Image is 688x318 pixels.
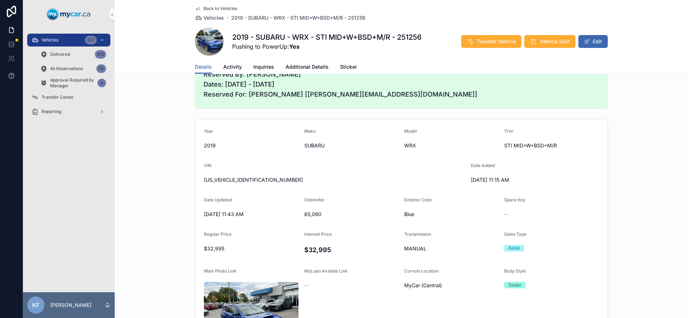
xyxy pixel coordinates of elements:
div: scrollable content [23,29,115,127]
span: Exterior Color [404,197,433,202]
a: Details [195,60,212,74]
span: Back to Vehicles [204,6,237,11]
div: 337 [85,36,97,44]
span: 2019 [204,142,298,149]
a: 2019 - SUBARU - WRX - STI MID+W+BSD+M/R - 251256 [231,14,365,21]
a: All Reservations70 [36,62,110,75]
div: Sedan [508,282,521,288]
span: KF [32,301,39,309]
span: Odometer [304,197,325,202]
span: Pushing to PowerUp: [232,42,422,51]
span: All Reservations [50,66,83,72]
h1: 2019 - SUBARU - WRX - STI MID+W+BSD+M/R - 251256 [232,32,422,42]
span: Transmission [404,231,431,237]
span: Additional Details [286,63,329,70]
span: Date Updated [204,197,232,202]
span: Vehicles [42,37,58,43]
span: Make [304,128,316,134]
a: Reporting [27,105,110,118]
span: [US_VEHICLE_IDENTIFICATION_NUMBER] [204,176,465,184]
img: App logo [47,9,91,20]
span: [DATE] 11:15 AM [471,176,565,184]
span: MyCar (Central) [404,282,442,289]
span: Spare Key [504,197,525,202]
span: Transfer Center [42,94,74,100]
span: Vehicle Sold [540,38,570,45]
a: Sticker [340,60,357,75]
a: Approval Required by Manager0 [36,77,110,89]
button: Transfer Vehicle [461,35,521,48]
a: Activity [223,60,242,75]
span: VIN [204,163,211,168]
span: Internet Price [304,231,332,237]
span: $32,995 [204,245,298,252]
span: Regular Price [204,231,231,237]
span: Reporting [42,109,61,114]
span: Trim [504,128,513,134]
button: Vehicle Sold [524,35,575,48]
span: Inquiries [253,63,274,70]
span: Details [195,63,212,70]
a: Vehicles337 [27,34,110,47]
span: Date Added [471,163,495,168]
a: Delivered812 [36,48,110,61]
span: Body Style [504,268,526,274]
div: 0 [97,79,106,87]
div: 70 [96,64,106,73]
span: Reserved By: [PERSON_NAME] Dates: [DATE] - [DATE] Reserved For: [PERSON_NAME] [[PERSON_NAME][EMAI... [204,69,599,99]
span: Activity [223,63,242,70]
span: Transfer Vehicle [477,38,516,45]
span: Blue [404,211,498,218]
span: [DATE] 11:43 AM [204,211,298,218]
a: Back to Vehicles [195,6,237,11]
span: Vehicles [204,14,224,21]
span: Current Location [404,268,439,274]
span: -- [304,282,309,289]
a: Inquiries [253,60,274,75]
button: Edit [578,35,608,48]
span: STI MID+W+BSD+M/R [504,142,599,149]
span: Main Photo Link [204,268,236,274]
strong: Yes [289,43,300,50]
h4: $32,995 [304,245,399,255]
div: Retail [508,245,520,251]
a: Vehicles [195,14,224,21]
a: Additional Details [286,60,329,75]
div: 812 [95,50,106,59]
span: Approval Required by Manager [50,77,95,89]
span: WRX [404,142,498,149]
span: Delivered [50,52,70,57]
span: Model [404,128,417,134]
span: MANUAL [404,245,498,252]
span: -- [504,211,508,218]
p: [PERSON_NAME] [50,302,91,309]
span: SUBARU [304,142,399,149]
span: Sticker [340,63,357,70]
span: Year [204,128,213,134]
span: Sales Type [504,231,526,237]
span: 85,090 [304,211,399,218]
span: MyLoan Airtable Link [304,268,348,274]
a: Transfer Center [27,91,110,104]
